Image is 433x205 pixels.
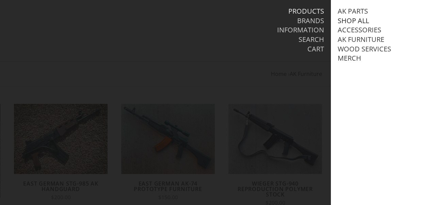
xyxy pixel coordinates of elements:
[338,26,381,34] a: Accessories
[288,7,324,16] a: Products
[338,7,368,16] a: AK Parts
[338,16,369,25] a: Shop All
[297,16,324,25] a: Brands
[299,35,324,44] a: Search
[277,26,324,34] a: Information
[338,45,391,53] a: Wood Services
[307,45,324,53] a: Cart
[338,54,361,63] a: Merch
[338,35,384,44] a: AK Furniture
